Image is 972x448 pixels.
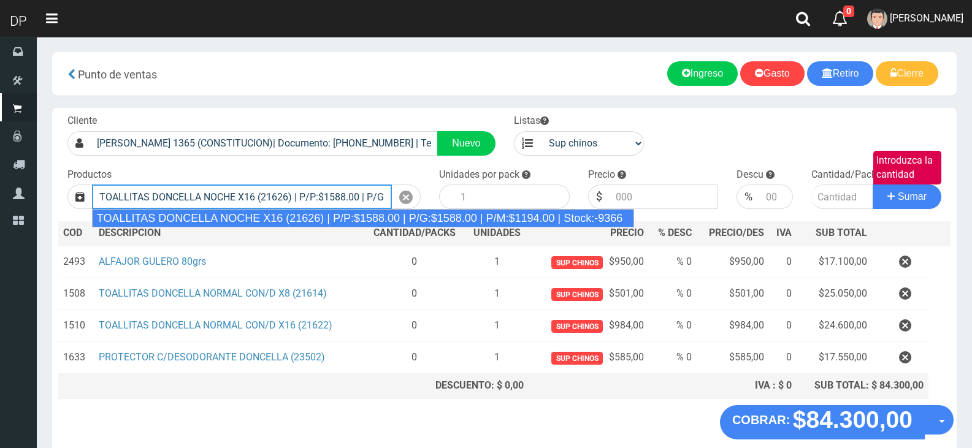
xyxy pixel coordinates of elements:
[876,61,938,86] a: Cierre
[797,246,871,278] td: $17.100,00
[99,256,206,267] a: ALFAJOR GULERO 80grs
[867,9,887,29] img: User Image
[816,226,867,240] span: SUB TOTAL
[610,184,719,209] input: 000
[588,168,615,182] label: Precio
[797,278,871,310] td: $25.050,00
[67,168,112,182] label: Productos
[529,246,649,278] td: $950,00
[720,405,925,439] button: COBRAR: $84.300,00
[649,278,697,310] td: % 0
[369,379,524,393] div: DESCUENTO: $ 0,00
[529,342,649,374] td: $585,00
[769,310,797,342] td: 0
[667,61,738,86] a: Ingreso
[58,221,94,246] th: COD
[99,351,325,363] a: PROTECTOR C/DESODORANTE DONCELLA (23502)
[797,342,871,374] td: $17.550,00
[797,310,871,342] td: $24.600,00
[649,310,697,342] td: % 0
[437,131,495,156] a: Nuevo
[737,168,763,182] label: Descu
[439,168,519,182] label: Unidades por pack
[529,310,649,342] td: $984,00
[78,68,157,81] span: Punto de ventas
[529,278,649,310] td: $501,00
[709,227,764,238] span: PRECIO/DES
[588,184,610,209] div: $
[769,342,797,374] td: 0
[514,114,549,128] label: Listas
[465,246,529,278] td: 1
[551,256,602,269] span: Sup chinos
[649,246,697,278] td: % 0
[465,221,529,246] th: UNIDADES
[737,184,760,209] div: %
[364,278,465,310] td: 0
[898,191,927,202] span: Sumar
[697,310,769,342] td: $984,00
[99,287,327,299] a: TOALLITAS DONCELLA NORMAL CON/D X8 (21614)
[732,413,790,427] strong: COBRAR:
[91,131,438,156] input: Consumidor Final
[551,288,602,301] span: Sup chinos
[67,114,97,128] label: Cliente
[843,6,854,17] span: 0
[551,352,602,365] span: Sup chinos
[740,61,805,86] a: Gasto
[649,342,697,374] td: % 0
[697,278,769,310] td: $501,00
[58,246,94,278] td: 2493
[465,278,529,310] td: 1
[364,310,465,342] td: 0
[769,246,797,278] td: 0
[890,12,963,24] span: [PERSON_NAME]
[807,61,874,86] a: Retiro
[99,319,332,331] a: TOALLITAS DONCELLA NORMAL CON/D X16 (21622)
[465,310,529,342] td: 1
[454,184,570,209] input: 1
[58,278,94,310] td: 1508
[465,342,529,374] td: 1
[811,184,874,209] input: Cantidad
[776,227,792,238] span: IVA
[117,227,161,238] span: CRIPCION
[92,184,392,209] input: Introduzca el nombre del producto
[94,221,364,246] th: DES
[760,184,792,209] input: 000
[658,227,692,238] span: % DESC
[811,168,881,182] label: Cantidad/Packs
[873,151,941,185] label: Introduzca la cantidad
[702,379,792,393] div: IVA : $ 0
[769,278,797,310] td: 0
[364,342,465,374] td: 0
[873,184,941,209] button: Sumar
[793,406,913,433] strong: $84.300,00
[364,221,465,246] th: CANTIDAD/PACKS
[697,342,769,374] td: $585,00
[92,209,634,227] div: TOALLITAS DONCELLA NOCHE X16 (21626) | P/P:$1588.00 | P/G:$1588.00 | P/M:$1194.00 | Stock:-9366
[364,246,465,278] td: 0
[610,226,644,240] span: PRECIO
[802,379,924,393] div: SUB TOTAL: $ 84.300,00
[58,310,94,342] td: 1510
[551,320,602,333] span: Sup chinos
[697,246,769,278] td: $950,00
[58,342,94,374] td: 1633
